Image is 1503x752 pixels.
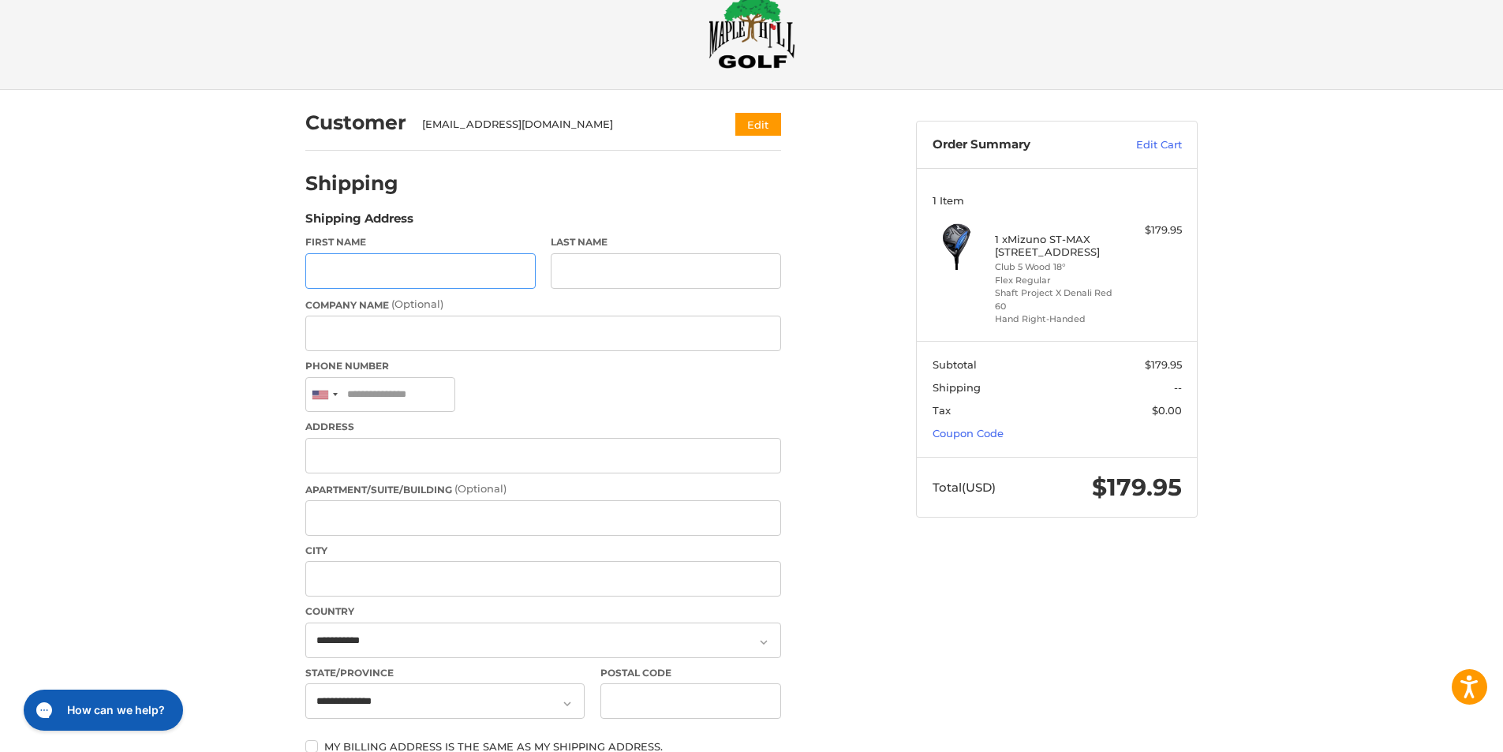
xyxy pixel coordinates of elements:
small: (Optional) [454,482,507,495]
div: United States: +1 [306,378,342,412]
label: City [305,544,781,558]
span: -- [1174,381,1182,394]
iframe: Gorgias live chat messenger [16,684,188,736]
a: Edit Cart [1102,137,1182,153]
label: Country [305,604,781,619]
label: Apartment/Suite/Building [305,481,781,497]
div: [EMAIL_ADDRESS][DOMAIN_NAME] [422,117,705,133]
h4: 1 x Mizuno ST-MAX [STREET_ADDRESS] [995,233,1116,259]
label: Phone Number [305,359,781,373]
a: Coupon Code [933,427,1004,440]
li: Shaft Project X Denali Red 60 [995,286,1116,312]
label: Company Name [305,297,781,312]
li: Hand Right-Handed [995,312,1116,326]
legend: Shipping Address [305,210,413,235]
h2: Shipping [305,171,398,196]
span: Subtotal [933,358,977,371]
small: (Optional) [391,297,443,310]
span: $0.00 [1152,404,1182,417]
h2: Customer [305,110,406,135]
span: Tax [933,404,951,417]
button: Edit [735,113,781,136]
label: State/Province [305,666,585,680]
div: $179.95 [1120,223,1182,238]
span: Shipping [933,381,981,394]
label: Address [305,420,781,434]
h3: 1 Item [933,194,1182,207]
span: Total (USD) [933,480,996,495]
label: Last Name [551,235,781,249]
span: $179.95 [1145,358,1182,371]
span: $179.95 [1092,473,1182,502]
li: Flex Regular [995,274,1116,287]
li: Club 5 Wood 18° [995,260,1116,274]
label: Postal Code [600,666,782,680]
label: First Name [305,235,536,249]
h3: Order Summary [933,137,1102,153]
